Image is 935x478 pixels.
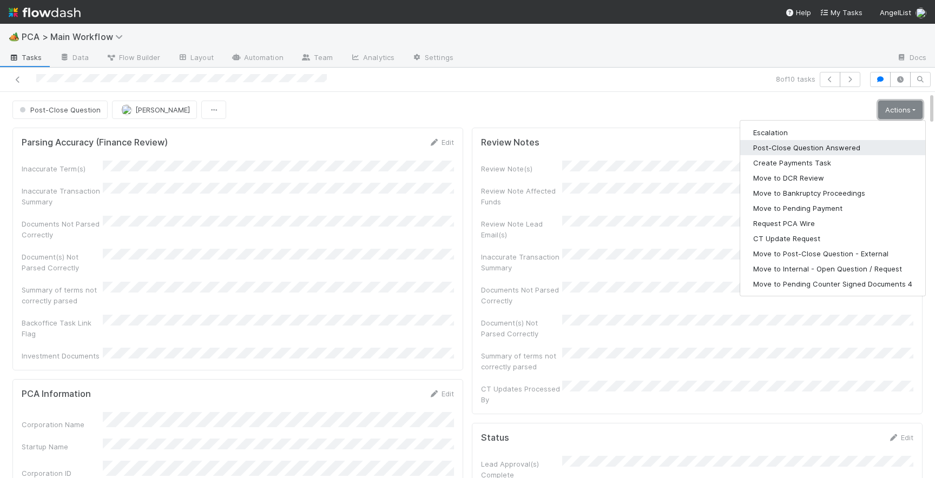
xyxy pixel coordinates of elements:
[880,8,911,17] span: AngelList
[12,101,108,119] button: Post-Close Question
[222,50,292,67] a: Automation
[135,105,190,114] span: [PERSON_NAME]
[22,185,103,207] div: Inaccurate Transaction Summary
[878,101,923,119] a: Actions
[481,350,562,372] div: Summary of terms not correctly parsed
[22,137,168,148] h5: Parsing Accuracy (Finance Review)
[740,231,925,246] button: CT Update Request
[481,251,562,273] div: Inaccurate Transaction Summary
[17,105,101,114] span: Post-Close Question
[740,170,925,185] button: Move to DCR Review
[22,284,103,306] div: Summary of terms not correctly parsed
[169,50,222,67] a: Layout
[820,8,862,17] span: My Tasks
[121,104,132,115] img: avatar_ba0ef937-97b0-4cb1-a734-c46f876909ef.png
[740,246,925,261] button: Move to Post-Close Question - External
[481,185,562,207] div: Review Note Affected Funds
[51,50,97,67] a: Data
[481,284,562,306] div: Documents Not Parsed Correctly
[740,216,925,231] button: Request PCA Wire
[740,201,925,216] button: Move to Pending Payment
[740,155,925,170] button: Create Payments Task
[22,441,103,452] div: Startup Name
[9,32,19,41] span: 🏕️
[481,218,562,240] div: Review Note Lead Email(s)
[22,163,103,174] div: Inaccurate Term(s)
[776,74,815,84] span: 8 of 10 tasks
[22,350,103,361] div: Investment Documents
[785,7,811,18] div: Help
[481,317,562,339] div: Document(s) Not Parsed Correctly
[22,317,103,339] div: Backoffice Task Link Flag
[292,50,341,67] a: Team
[481,433,509,443] h5: Status
[888,433,913,442] a: Edit
[481,163,562,174] div: Review Note(s)
[403,50,462,67] a: Settings
[429,389,454,398] a: Edit
[916,8,926,18] img: avatar_ba0ef937-97b0-4cb1-a734-c46f876909ef.png
[106,52,160,63] span: Flow Builder
[888,50,935,67] a: Docs
[740,276,925,291] button: Move to Pending Counter Signed Documents 4
[22,419,103,430] div: Corporation Name
[22,389,91,400] h5: PCA Information
[740,140,925,155] button: Post-Close Question Answered
[740,125,925,140] button: Escalation
[820,7,862,18] a: My Tasks
[112,101,197,119] button: [PERSON_NAME]
[97,50,169,67] a: Flow Builder
[9,52,42,63] span: Tasks
[9,3,81,22] img: logo-inverted-e16ddd16eac7371096b0.svg
[740,185,925,201] button: Move to Bankruptcy Proceedings
[481,383,562,405] div: CT Updates Processed By
[740,261,925,276] button: Move to Internal - Open Question / Request
[429,138,454,147] a: Edit
[341,50,403,67] a: Analytics
[22,31,128,42] span: PCA > Main Workflow
[22,218,103,240] div: Documents Not Parsed Correctly
[22,251,103,273] div: Document(s) Not Parsed Correctly
[481,137,539,148] h5: Review Notes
